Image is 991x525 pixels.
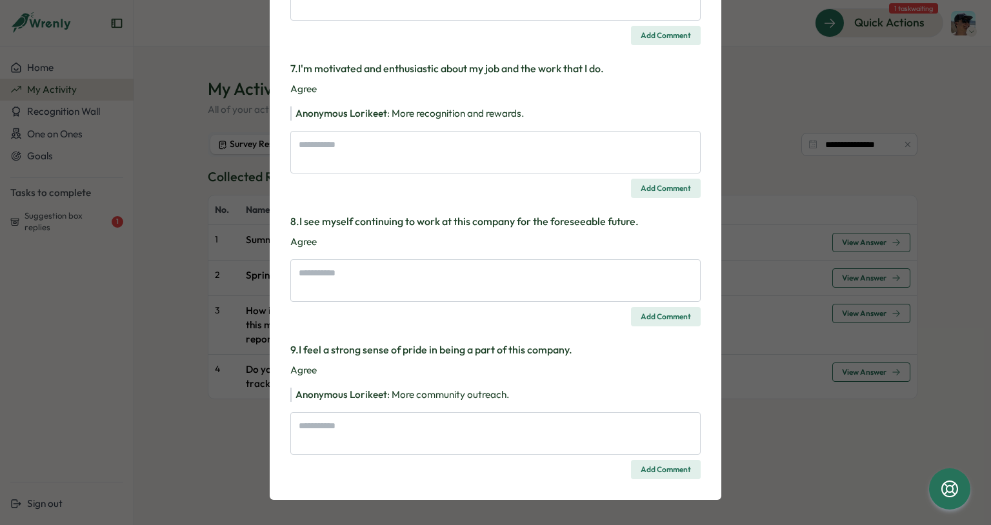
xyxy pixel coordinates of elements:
span: Anonymous Lorikeet [295,107,387,119]
button: Add Comment [631,179,701,198]
h3: 9 . I feel a strong sense of pride in being a part of this company. [290,342,701,358]
span: More community outreach. [392,388,509,401]
div: : [295,388,701,402]
span: Add Comment [641,26,691,45]
h3: 7 . I'm motivated and enthusiastic about my job and the work that I do. [290,61,701,77]
span: More recognition and rewards. [392,107,524,119]
span: Add Comment [641,179,691,197]
span: Anonymous Lorikeet [295,388,387,401]
span: Add Comment [641,461,691,479]
p: Agree [290,235,701,249]
button: Add Comment [631,460,701,479]
p: Agree [290,363,701,377]
button: Add Comment [631,26,701,45]
button: Add Comment [631,307,701,326]
span: Add Comment [641,308,691,326]
h3: 8 . I see myself continuing to work at this company for the foreseeable future. [290,213,701,230]
div: : [295,106,701,121]
p: Agree [290,82,701,96]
